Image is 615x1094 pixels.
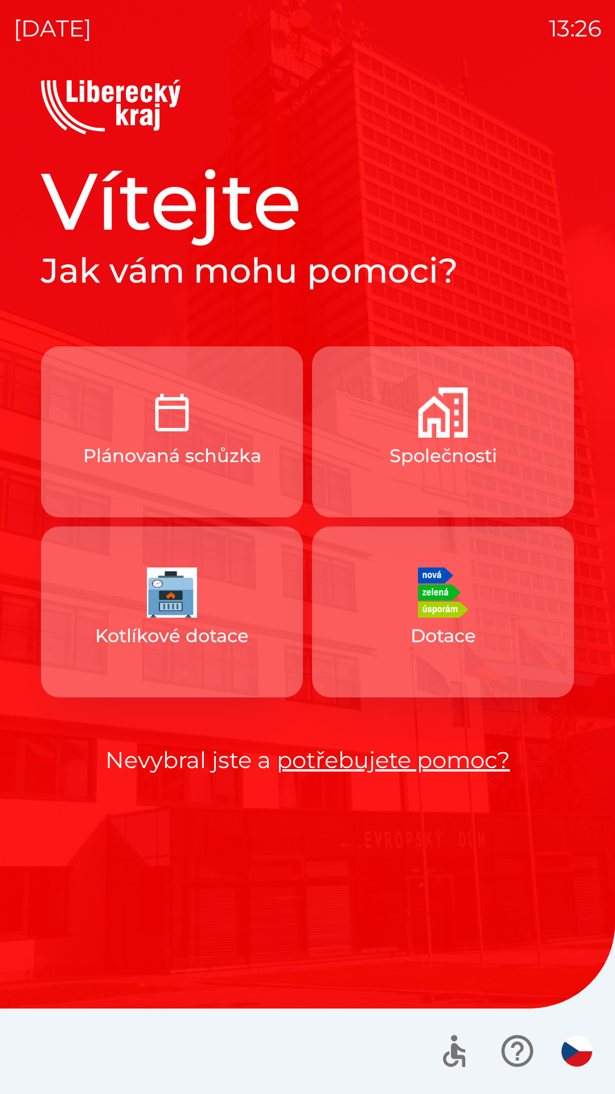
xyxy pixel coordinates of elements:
[549,11,601,46] p: 13:26
[41,526,303,697] button: Kotlíkové dotace
[147,568,197,618] img: 5de838b1-4442-480a-8ada-6a724b1569a5.jpeg
[418,568,468,618] img: 6d139dd1-8fc5-49bb-9f2a-630d078e995c.png
[41,153,574,250] h1: Vítejte
[312,526,574,697] button: Dotace
[83,442,261,470] p: Plánovaná schůzka
[561,1036,592,1067] img: cs flag
[41,80,574,134] img: Logo
[418,387,468,438] img: 644681bd-e16a-4109-a7b6-918097ae4b70.png
[41,743,574,777] p: Nevybral jste a
[41,346,303,517] button: Plánovaná schůzka
[277,746,510,774] a: potřebujete pomoc?
[312,346,574,517] button: Společnosti
[95,622,249,650] p: Kotlíkové dotace
[41,250,574,292] h2: Jak vám mohu pomoci?
[389,442,497,470] p: Společnosti
[411,622,476,650] p: Dotace
[147,387,197,438] img: ccf5c2e8-387f-4dcc-af78-ee3ae5191d0b.png
[14,11,92,46] p: [DATE]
